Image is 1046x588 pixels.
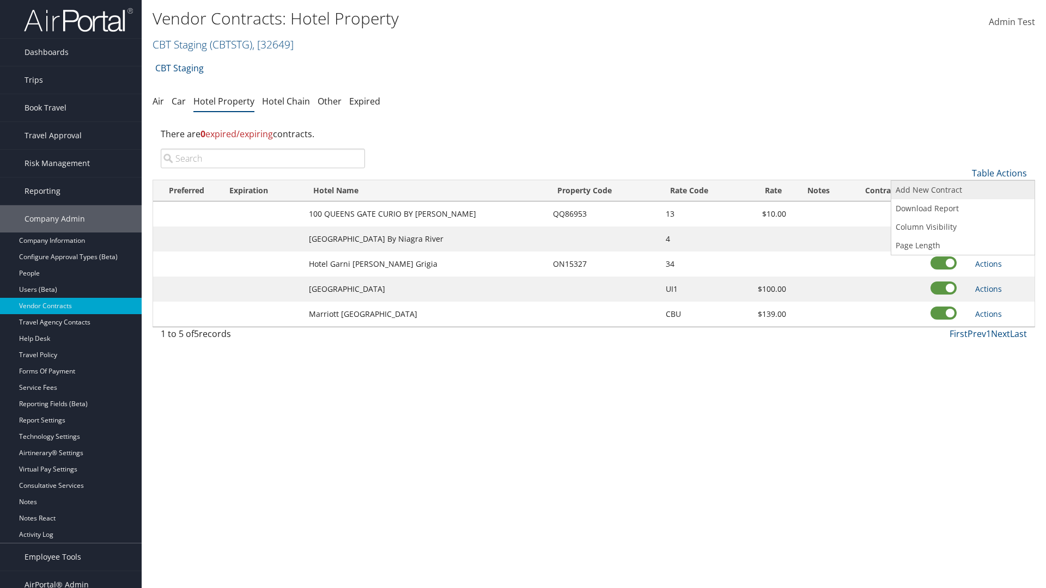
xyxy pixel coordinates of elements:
[25,94,66,121] span: Book Travel
[25,122,82,149] span: Travel Approval
[891,218,1035,236] a: Column Visibility
[25,150,90,177] span: Risk Management
[25,177,60,205] span: Reporting
[25,205,85,232] span: Company Admin
[25,39,69,66] span: Dashboards
[891,236,1035,255] a: Page Length
[25,543,81,571] span: Employee Tools
[24,7,133,33] img: airportal-logo.png
[25,66,43,94] span: Trips
[891,199,1035,218] a: Download Report
[891,181,1035,199] a: Add New Contract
